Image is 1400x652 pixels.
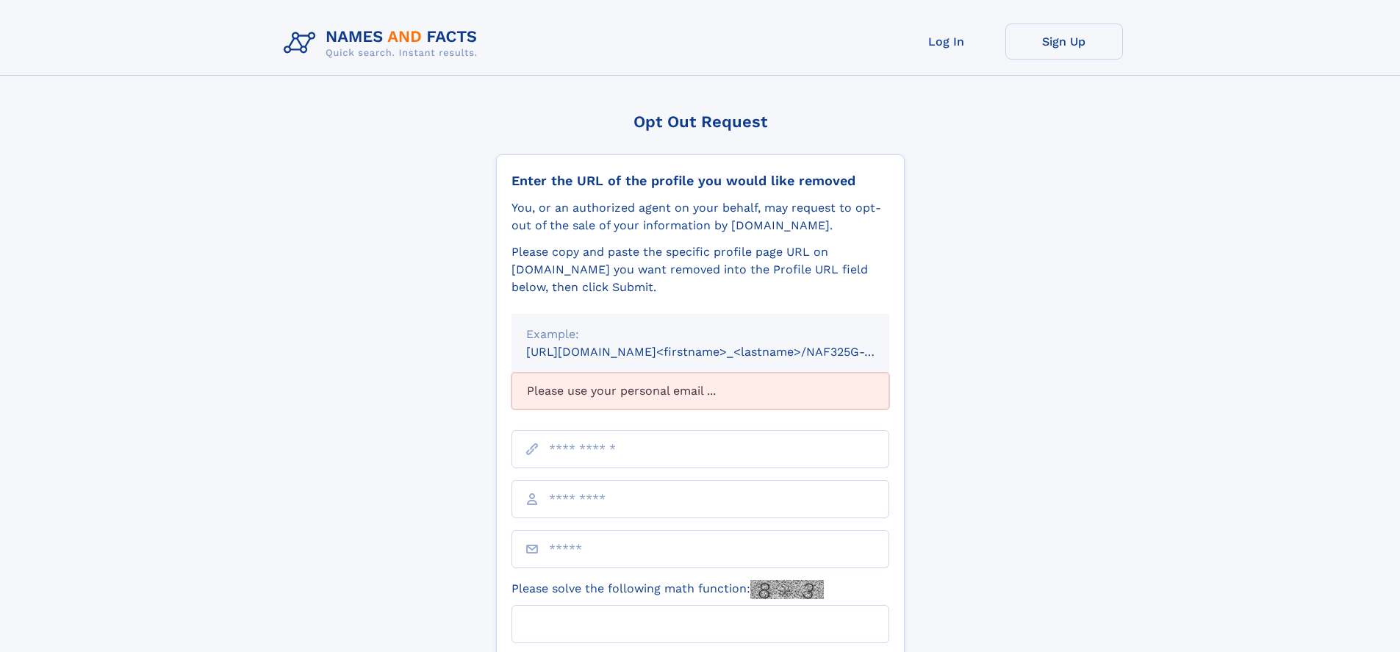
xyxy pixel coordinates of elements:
img: Logo Names and Facts [278,24,489,63]
div: Example: [526,326,875,343]
a: Log In [888,24,1005,60]
div: Opt Out Request [496,112,905,131]
a: Sign Up [1005,24,1123,60]
div: Please copy and paste the specific profile page URL on [DOMAIN_NAME] you want removed into the Pr... [511,243,889,296]
small: [URL][DOMAIN_NAME]<firstname>_<lastname>/NAF325G-xxxxxxxx [526,345,917,359]
label: Please solve the following math function: [511,580,824,599]
div: Enter the URL of the profile you would like removed [511,173,889,189]
div: Please use your personal email ... [511,373,889,409]
div: You, or an authorized agent on your behalf, may request to opt-out of the sale of your informatio... [511,199,889,234]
